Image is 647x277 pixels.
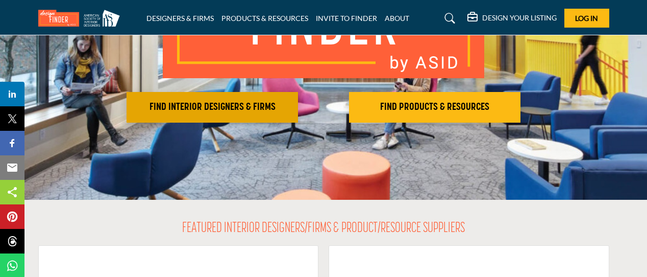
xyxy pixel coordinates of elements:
button: FIND PRODUCTS & RESOURCES [349,92,520,123]
h2: FIND INTERIOR DESIGNERS & FIRMS [130,101,295,113]
button: Log In [564,9,609,28]
span: Log In [575,14,598,22]
a: INVITE TO FINDER [316,14,377,22]
a: DESIGNERS & FIRMS [146,14,214,22]
h2: FEATURED INTERIOR DESIGNERS/FIRMS & PRODUCT/RESOURCE SUPPLIERS [182,220,465,238]
h2: FIND PRODUCTS & RESOURCES [352,101,517,113]
img: Site Logo [38,10,125,27]
a: Search [435,10,462,27]
div: DESIGN YOUR LISTING [467,12,557,25]
h5: DESIGN YOUR LISTING [482,13,557,22]
button: FIND INTERIOR DESIGNERS & FIRMS [127,92,298,123]
a: ABOUT [385,14,409,22]
a: PRODUCTS & RESOURCES [221,14,308,22]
